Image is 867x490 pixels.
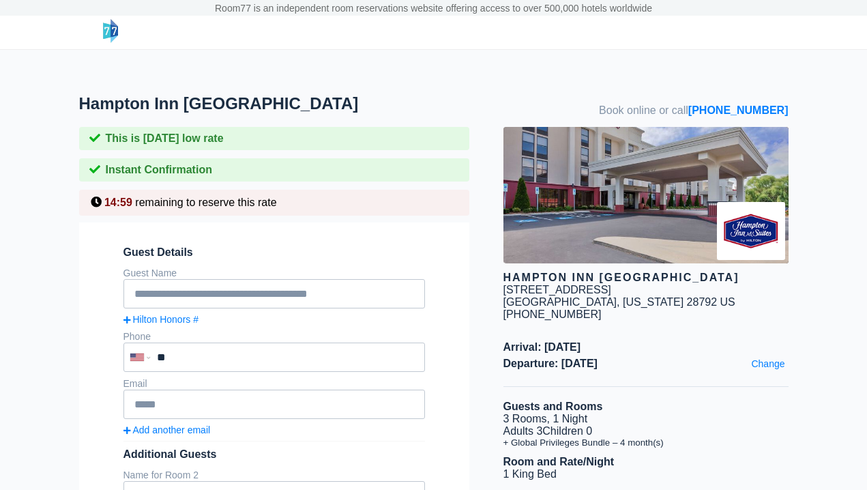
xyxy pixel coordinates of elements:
[503,437,789,448] li: + Global Privileges Bundle – 4 month(s)
[123,268,177,278] label: Guest Name
[79,94,503,113] h1: Hampton Inn [GEOGRAPHIC_DATA]
[135,197,276,208] span: remaining to reserve this rate
[623,296,684,308] span: [US_STATE]
[503,413,789,425] li: 3 Rooms, 1 Night
[123,378,147,389] label: Email
[542,425,592,437] span: Children 0
[688,104,789,116] a: [PHONE_NUMBER]
[748,355,788,373] a: Change
[103,19,118,43] img: logo-header-small.png
[79,158,469,182] div: Instant Confirmation
[503,308,789,321] div: [PHONE_NUMBER]
[123,448,425,461] div: Additional Guests
[123,424,425,435] a: Add another email
[79,127,469,150] div: This is [DATE] low rate
[503,127,789,263] img: hotel image
[503,425,789,437] li: Adults 3
[720,296,735,308] span: US
[599,104,788,117] span: Book online or call
[125,344,153,371] div: United States: +1
[717,202,785,260] img: Brand logo for Hampton Inn Hendersonville
[687,296,718,308] span: 28792
[503,401,603,412] b: Guests and Rooms
[503,358,789,370] span: Departure: [DATE]
[104,197,132,208] span: 14:59
[503,272,789,284] div: Hampton Inn [GEOGRAPHIC_DATA]
[123,314,425,325] a: Hilton Honors #
[503,468,789,480] li: 1 King Bed
[503,284,611,296] div: [STREET_ADDRESS]
[503,296,620,308] span: [GEOGRAPHIC_DATA],
[123,470,199,480] label: Name for Room 2
[503,341,789,354] span: Arrival: [DATE]
[123,246,425,259] span: Guest Details
[503,456,615,467] b: Room and Rate/Night
[123,331,151,342] label: Phone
